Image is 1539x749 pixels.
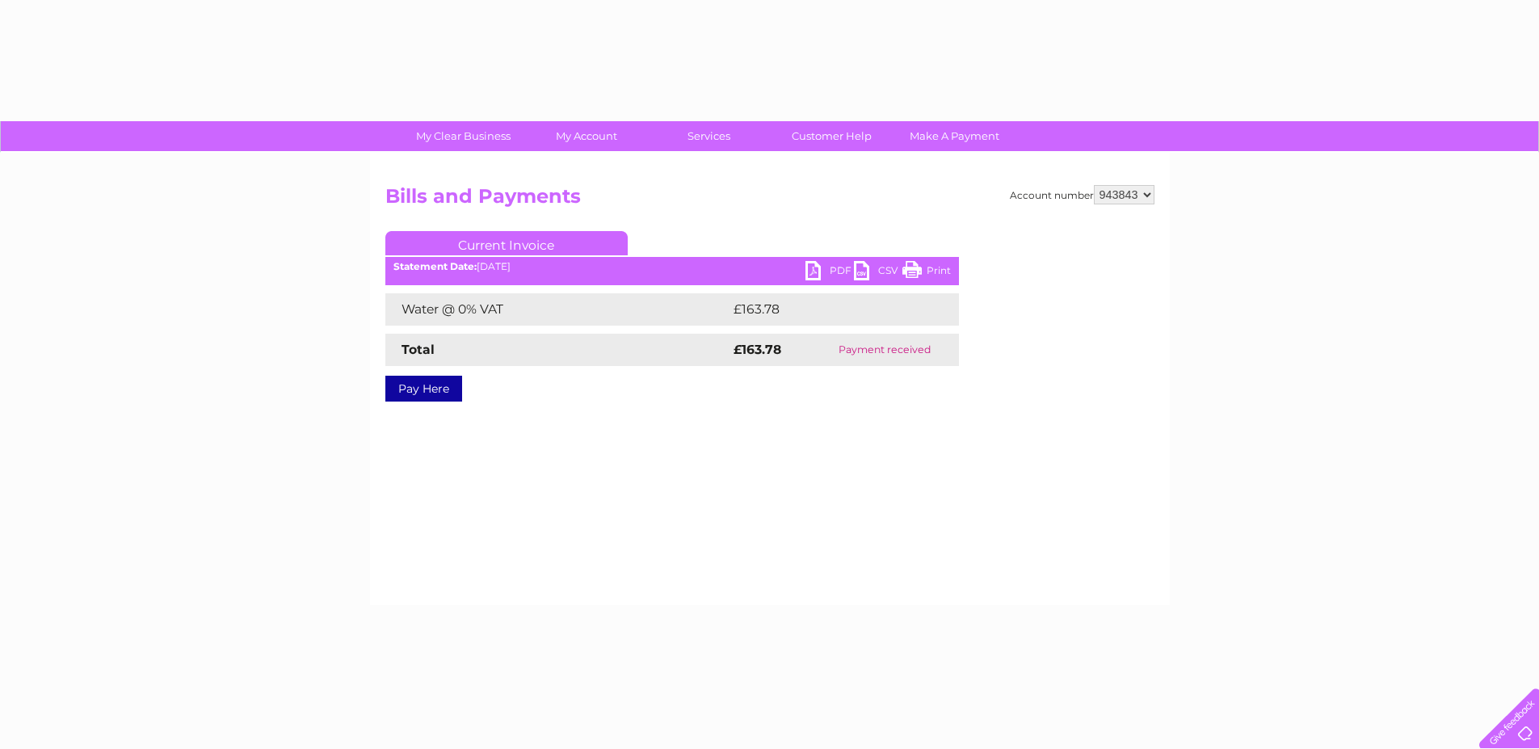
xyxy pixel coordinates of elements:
b: Statement Date: [393,260,477,272]
a: My Clear Business [397,121,530,151]
a: Print [902,261,951,284]
a: Pay Here [385,376,462,402]
a: CSV [854,261,902,284]
a: Current Invoice [385,231,628,255]
a: Services [642,121,776,151]
div: Account number [1010,185,1154,204]
a: Make A Payment [888,121,1021,151]
h2: Bills and Payments [385,185,1154,216]
a: PDF [805,261,854,284]
strong: £163.78 [734,342,781,357]
td: £163.78 [730,293,929,326]
div: [DATE] [385,261,959,272]
strong: Total [402,342,435,357]
a: My Account [519,121,653,151]
td: Payment received [811,334,958,366]
a: Customer Help [765,121,898,151]
td: Water @ 0% VAT [385,293,730,326]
